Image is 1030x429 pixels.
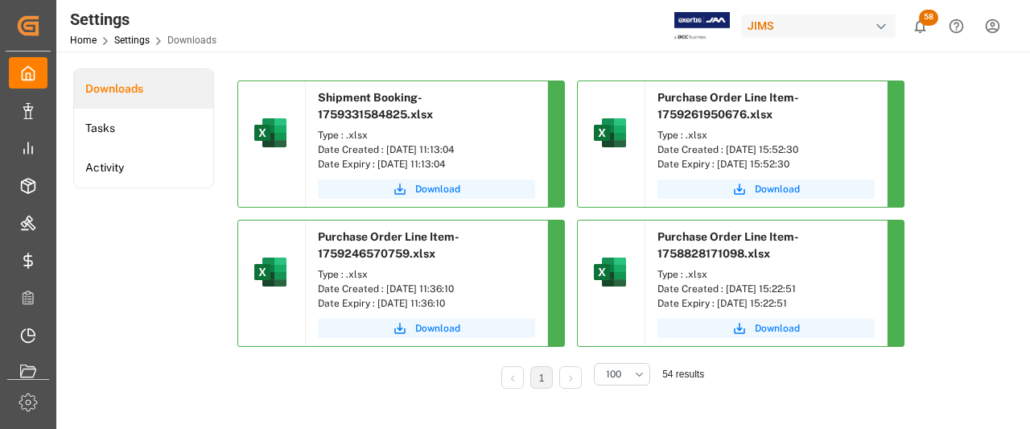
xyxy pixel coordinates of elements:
div: Date Created : [DATE] 11:36:10 [318,282,535,296]
span: 100 [606,367,621,382]
div: Date Expiry : [DATE] 15:22:51 [657,296,875,311]
span: Shipment Booking-1759331584825.xlsx [318,91,433,121]
div: Date Created : [DATE] 11:13:04 [318,142,535,157]
div: Settings [70,7,216,31]
div: Type : .xlsx [657,128,875,142]
div: JIMS [741,14,896,38]
div: Date Created : [DATE] 15:52:30 [657,142,875,157]
span: 58 [919,10,938,26]
button: JIMS [741,10,902,41]
li: 1 [530,366,553,389]
img: microsoft-excel-2019--v1.png [251,253,290,291]
img: Exertis%20JAM%20-%20Email%20Logo.jpg_1722504956.jpg [674,12,730,40]
div: Date Expiry : [DATE] 15:52:30 [657,157,875,171]
a: Settings [114,35,150,46]
img: microsoft-excel-2019--v1.png [251,113,290,152]
span: Purchase Order Line Item-1759246570759.xlsx [318,230,459,260]
div: Date Expiry : [DATE] 11:36:10 [318,296,535,311]
img: microsoft-excel-2019--v1.png [591,113,629,152]
span: Download [755,182,800,196]
span: Download [755,321,800,336]
button: Download [318,179,535,199]
button: Download [318,319,535,338]
div: Type : .xlsx [657,267,875,282]
a: Home [70,35,97,46]
div: Type : .xlsx [318,128,535,142]
div: Date Created : [DATE] 15:22:51 [657,282,875,296]
button: show 58 new notifications [902,8,938,44]
span: 54 results [662,369,704,380]
img: microsoft-excel-2019--v1.png [591,253,629,291]
button: Help Center [938,8,974,44]
a: 1 [539,373,545,384]
a: Tasks [74,109,213,148]
button: Download [657,319,875,338]
span: Download [415,182,460,196]
a: Activity [74,148,213,188]
div: Type : .xlsx [318,267,535,282]
span: Download [415,321,460,336]
button: Download [657,179,875,199]
div: Date Expiry : [DATE] 11:13:04 [318,157,535,171]
span: Purchase Order Line Item-1758828171098.xlsx [657,230,799,260]
a: Downloads [74,69,213,109]
button: open menu [594,363,650,386]
span: Purchase Order Line Item-1759261950676.xlsx [657,91,799,121]
li: Previous Page [501,366,524,389]
li: Next Page [559,366,582,389]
